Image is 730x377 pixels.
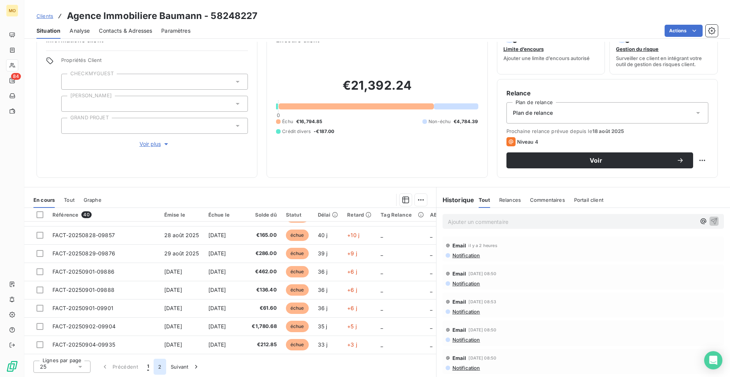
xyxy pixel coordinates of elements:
span: 28 août 2025 [164,232,199,238]
span: En cours [33,197,55,203]
span: il y a 2 heures [468,243,497,248]
button: 2 [154,359,166,375]
span: Email [452,327,467,333]
span: Limite d’encours [503,46,544,52]
button: Gestion du risqueSurveiller ce client en intégrant votre outil de gestion des risques client. [609,26,718,74]
span: [DATE] [208,232,226,238]
span: 18 août 2025 [592,128,624,134]
span: Crédit divers [282,128,311,135]
span: 40 [81,211,91,218]
span: Graphe [84,197,102,203]
h6: Relance [506,89,708,98]
span: €165.00 [252,231,276,239]
span: _ [381,232,383,238]
span: _ [430,305,432,311]
button: Précédent [97,359,143,375]
span: €1,780.68 [252,323,276,330]
span: [DATE] [164,323,182,329]
span: [DATE] [164,305,182,311]
span: Analyse [70,27,90,35]
div: Solde dû [252,212,276,218]
span: _ [430,250,432,257]
span: FACT-20250901-09901 [52,305,113,311]
span: +6 j [347,305,357,311]
span: échue [286,284,309,296]
span: €286.00 [252,250,276,257]
span: [DATE] [208,268,226,275]
span: _ [430,287,432,293]
span: FACT-20250902-09904 [52,323,116,329]
span: _ [381,323,383,329]
div: Émise le [164,212,199,218]
span: Notification [452,252,480,258]
div: Échue le [208,212,243,218]
span: Échu [282,118,293,125]
span: FACT-20250901-09888 [52,287,114,293]
input: Ajouter une valeur [68,100,74,107]
span: 40 j [318,232,328,238]
span: 84 [11,73,21,80]
span: 39 j [318,250,328,257]
span: 1 [147,363,149,371]
span: €462.00 [252,268,276,276]
span: [DATE] 08:50 [468,328,496,332]
span: [DATE] [164,287,182,293]
span: +5 j [347,323,357,329]
span: échue [286,266,309,277]
span: 36 j [318,268,328,275]
span: Propriétés Client [61,57,248,68]
span: 36 j [318,287,328,293]
h6: Historique [436,195,474,204]
span: 36 j [318,305,328,311]
h2: €21,392.24 [276,78,478,101]
span: Voir plus [140,140,170,148]
div: Délai [318,212,338,218]
button: Voir [506,152,693,168]
span: Notification [452,365,480,371]
span: Clients [36,13,53,19]
button: Suivant [166,359,205,375]
button: Limite d’encoursAjouter une limite d’encours autorisé [497,26,605,74]
span: _ [381,341,383,348]
button: Voir plus [61,140,248,148]
span: Plan de relance [513,109,553,117]
span: [DATE] [208,250,226,257]
span: Portail client [574,197,603,203]
span: échue [286,321,309,332]
span: FACT-20250901-09886 [52,268,114,275]
div: Open Intercom Messenger [704,351,722,369]
span: _ [430,323,432,329]
span: +6 j [347,287,357,293]
span: -€187.00 [314,128,334,135]
span: 33 j [318,341,328,348]
div: Statut [286,212,309,218]
span: Relances [499,197,521,203]
span: Ajouter une limite d’encours autorisé [503,55,590,61]
div: MO [6,5,18,17]
span: Commentaires [530,197,565,203]
span: +10 j [347,232,359,238]
span: Email [452,355,467,361]
span: Gestion du risque [616,46,659,52]
span: 25 [40,363,46,371]
span: Niveau 4 [517,139,538,145]
span: FACT-20250904-09935 [52,341,115,348]
span: échue [286,248,309,259]
div: Tag Relance [381,212,421,218]
span: Voir [516,157,676,163]
span: _ [381,305,383,311]
span: +9 j [347,250,357,257]
span: Surveiller ce client en intégrant votre outil de gestion des risques client. [616,55,711,67]
span: Email [452,299,467,305]
input: Ajouter une valeur [68,122,74,129]
div: Référence [52,211,155,218]
button: 1 [143,359,154,375]
span: [DATE] [208,323,226,329]
span: Non-échu [428,118,451,125]
span: Email [452,271,467,277]
span: _ [381,250,383,257]
a: Clients [36,12,53,20]
span: FACT-20250829-09876 [52,250,115,257]
span: Situation [36,27,60,35]
div: Retard [347,212,371,218]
